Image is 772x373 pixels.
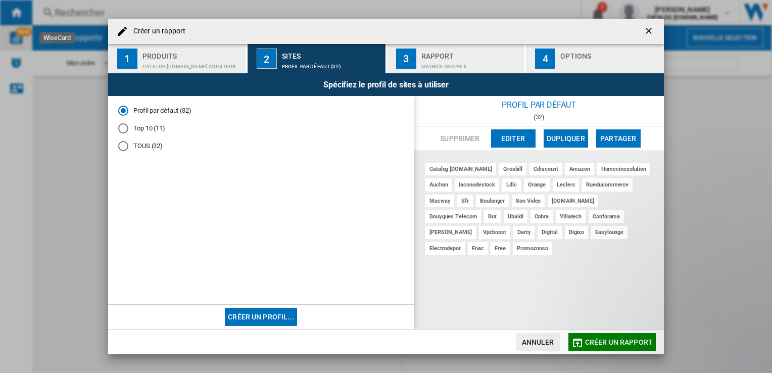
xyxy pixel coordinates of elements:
div: villatech [556,210,586,223]
div: Profil par défaut [414,96,664,114]
div: cobra [530,210,553,223]
div: (32) [414,114,664,121]
div: leclerc [553,178,579,191]
md-radio-button: Profil par défaut (32) [118,106,404,116]
button: 2 Sites Profil par défaut (32) [248,44,387,73]
div: 2 [257,49,277,69]
div: 1 [117,49,137,69]
div: fnac [468,242,488,255]
button: Créer un rapport [568,333,656,351]
span: Créer un rapport [585,338,653,346]
div: ldlc [502,178,521,191]
h4: Créer un rapport [128,26,186,36]
div: electrodepot [425,242,465,255]
div: Sites [282,48,381,59]
div: iaconodestock [455,178,499,191]
div: free [491,242,510,255]
div: auchan [425,178,452,191]
div: 4 [535,49,555,69]
button: Partager [596,129,641,148]
div: darty [513,226,535,239]
div: Matrice des prix [421,59,521,69]
div: boulanger [476,195,509,207]
div: CATALOG [DOMAIN_NAME]:Moniteur [142,59,242,69]
button: Supprimer [437,129,482,148]
div: Rapport [421,48,521,59]
div: macway [425,195,454,207]
div: son video [512,195,545,207]
div: cdiscount [529,163,562,175]
button: 1 Produits CATALOG [DOMAIN_NAME]:Moniteur [108,44,247,73]
div: [DOMAIN_NAME] [548,195,598,207]
div: amazon [565,163,594,175]
div: [PERSON_NAME] [425,226,476,239]
md-radio-button: TOUS (32) [118,141,404,151]
div: 3 [396,49,416,69]
ng-md-icon: getI18NText('BUTTONS.CLOSE_DIALOG') [644,26,656,38]
button: 4 Options [526,44,664,73]
div: digital [538,226,561,239]
div: but [484,210,501,223]
div: bouygues telecom [425,210,481,223]
div: Produits [142,48,242,59]
div: vpcboost [479,226,510,239]
div: digixo [565,226,588,239]
md-radio-button: Top 10 (11) [118,124,404,133]
div: promoconso [513,242,552,255]
div: grosbill [499,163,526,175]
div: ubaldi [504,210,527,223]
div: conforama [589,210,624,223]
div: easylounge [591,226,628,239]
div: sfr [457,195,473,207]
div: Spécifiez le profil de sites à utiliser [108,73,664,96]
div: orange [524,178,550,191]
button: Créer un profil... [225,308,297,326]
button: Dupliquer [544,129,588,148]
div: rueducommerce [582,178,633,191]
div: Options [560,48,660,59]
div: homecinesolution [597,163,650,175]
button: Editer [491,129,536,148]
button: getI18NText('BUTTONS.CLOSE_DIALOG') [640,21,660,41]
div: Profil par défaut (32) [282,59,381,69]
button: Annuler [516,333,560,351]
div: catalog [DOMAIN_NAME] [425,163,496,175]
button: 3 Rapport Matrice des prix [387,44,526,73]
